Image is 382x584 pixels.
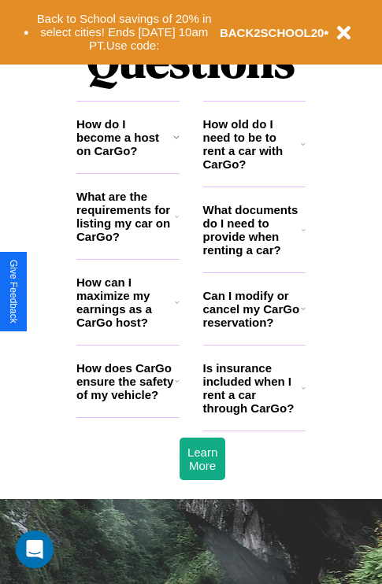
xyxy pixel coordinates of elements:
h3: What are the requirements for listing my car on CarGo? [76,190,175,243]
b: BACK2SCHOOL20 [220,26,325,39]
div: Give Feedback [8,260,19,323]
button: Back to School savings of 20% in select cities! Ends [DATE] 10am PT.Use code: [29,8,220,57]
h3: Is insurance included when I rent a car through CarGo? [203,361,302,415]
h3: How does CarGo ensure the safety of my vehicle? [76,361,175,401]
button: Learn More [180,438,225,480]
div: Open Intercom Messenger [16,530,54,568]
h3: How old do I need to be to rent a car with CarGo? [203,117,302,171]
h3: How can I maximize my earnings as a CarGo host? [76,275,175,329]
h3: Can I modify or cancel my CarGo reservation? [203,289,301,329]
h3: How do I become a host on CarGo? [76,117,173,157]
h3: What documents do I need to provide when renting a car? [203,203,302,257]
